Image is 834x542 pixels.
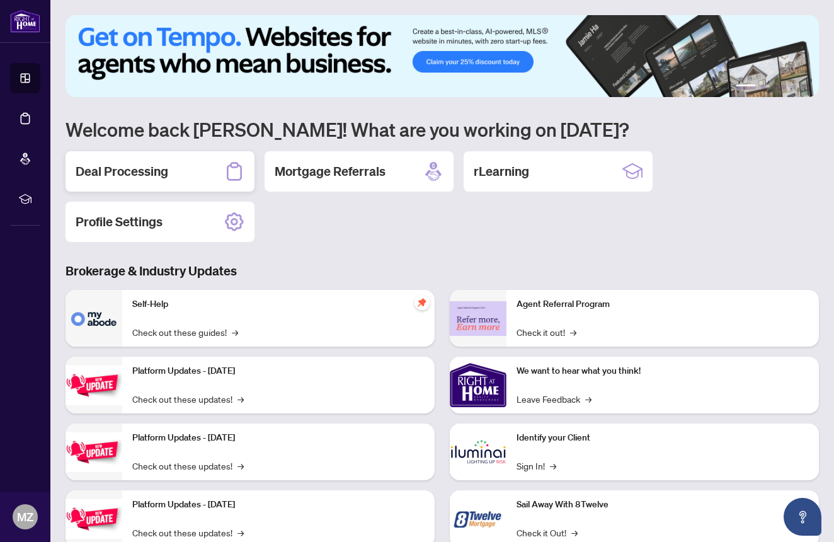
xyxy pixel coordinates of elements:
[132,364,425,378] p: Platform Updates - [DATE]
[517,325,576,339] a: Check it out!→
[571,526,578,539] span: →
[132,498,425,512] p: Platform Updates - [DATE]
[517,364,809,378] p: We want to hear what you think!
[450,357,506,413] img: We want to hear what you think!
[132,526,244,539] a: Check out these updates!→
[66,432,122,472] img: Platform Updates - July 8, 2025
[132,431,425,445] p: Platform Updates - [DATE]
[517,431,809,445] p: Identify your Client
[570,325,576,339] span: →
[66,262,819,280] h3: Brokerage & Industry Updates
[761,84,766,89] button: 2
[237,459,244,473] span: →
[517,498,809,512] p: Sail Away With 8Twelve
[414,295,430,310] span: pushpin
[237,392,244,406] span: →
[771,84,776,89] button: 3
[132,459,244,473] a: Check out these updates!→
[450,424,506,480] img: Identify your Client
[10,9,40,33] img: logo
[232,325,238,339] span: →
[66,15,819,97] img: Slide 0
[132,325,238,339] a: Check out these guides!→
[736,84,756,89] button: 1
[450,301,506,336] img: Agent Referral Program
[76,163,168,180] h2: Deal Processing
[132,297,425,311] p: Self-Help
[66,290,122,347] img: Self-Help
[275,163,386,180] h2: Mortgage Referrals
[66,499,122,539] img: Platform Updates - June 23, 2025
[66,117,819,141] h1: Welcome back [PERSON_NAME]! What are you working on [DATE]?
[550,459,556,473] span: →
[76,213,163,231] h2: Profile Settings
[517,459,556,473] a: Sign In!→
[66,366,122,405] img: Platform Updates - July 21, 2025
[791,84,796,89] button: 5
[781,84,786,89] button: 4
[17,508,33,526] span: MZ
[517,297,809,311] p: Agent Referral Program
[585,392,591,406] span: →
[784,498,821,536] button: Open asap
[237,526,244,539] span: →
[517,392,591,406] a: Leave Feedback→
[801,84,806,89] button: 6
[517,526,578,539] a: Check it Out!→
[474,163,529,180] h2: rLearning
[132,392,244,406] a: Check out these updates!→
